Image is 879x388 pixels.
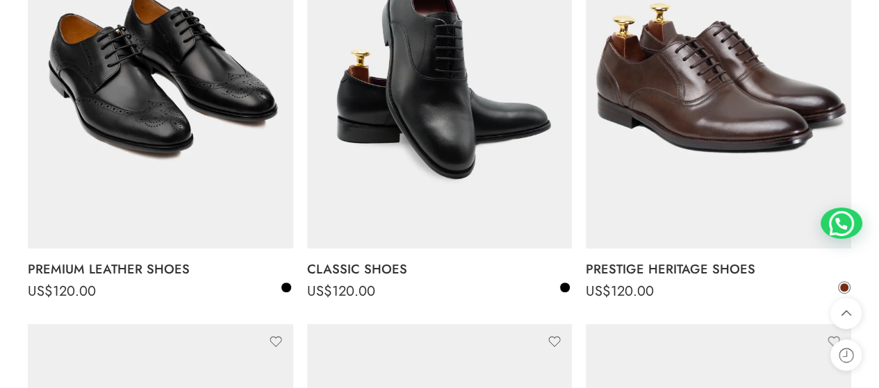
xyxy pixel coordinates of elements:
[28,281,53,301] span: US$
[307,281,332,301] span: US$
[838,281,851,294] a: Brown
[28,255,293,283] a: PREMIUM LEATHER SHOES
[307,281,375,301] bdi: 120.00
[307,255,573,283] a: CLASSIC SHOES
[586,281,654,301] bdi: 120.00
[28,281,96,301] bdi: 120.00
[586,281,611,301] span: US$
[586,255,851,283] a: PRESTIGE HERITAGE SHOES
[559,281,571,294] a: Black
[280,281,293,294] a: Black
